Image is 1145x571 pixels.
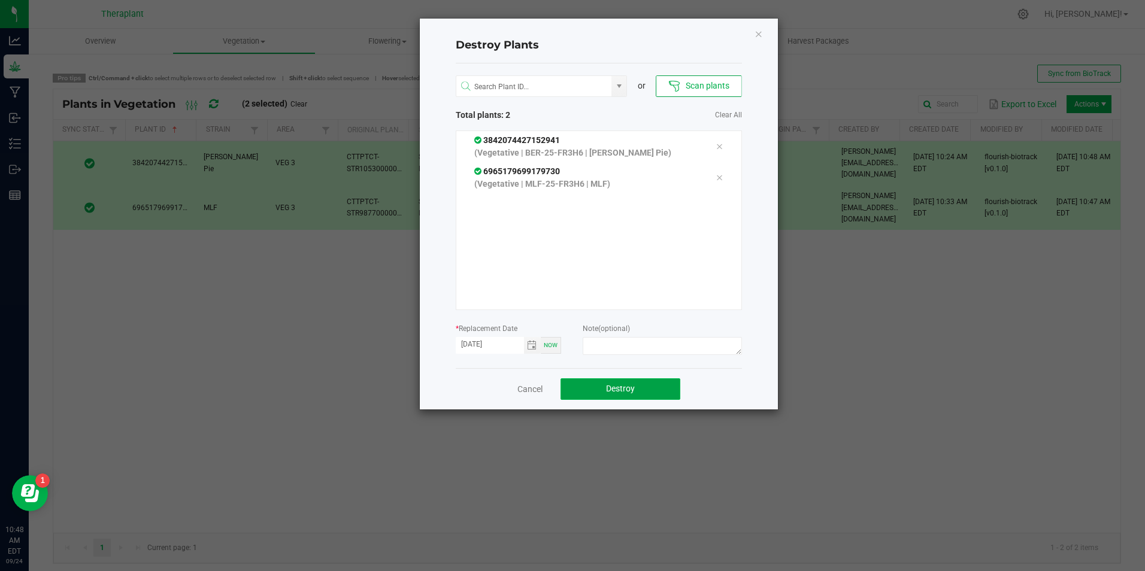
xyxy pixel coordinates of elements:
a: Cancel [517,383,543,395]
button: Close [755,26,763,41]
div: Remove tag [707,171,732,185]
span: (optional) [598,324,630,333]
span: Total plants: 2 [456,109,599,122]
h4: Destroy Plants [456,38,742,53]
span: In Sync [474,166,483,176]
a: Clear All [715,110,742,120]
label: Note [583,323,630,334]
p: (Vegetative | MLF-25-FR3H6 | MLF) [474,178,698,190]
span: Now [544,342,558,348]
span: Destroy [606,384,635,393]
span: 3842074427152941 [474,135,560,145]
label: Replacement Date [456,323,517,334]
p: (Vegetative | BER-25-FR3H6 | [PERSON_NAME] Pie) [474,147,698,159]
iframe: Resource center unread badge [35,473,50,488]
div: Remove tag [707,139,732,154]
span: Toggle calendar [524,337,541,354]
span: In Sync [474,135,483,145]
iframe: Resource center [12,475,48,511]
button: Scan plants [656,75,741,97]
input: Date [456,337,524,352]
div: or [627,80,656,92]
input: NO DATA FOUND [456,76,612,98]
button: Destroy [561,378,680,400]
span: 6965179699179730 [474,166,560,176]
